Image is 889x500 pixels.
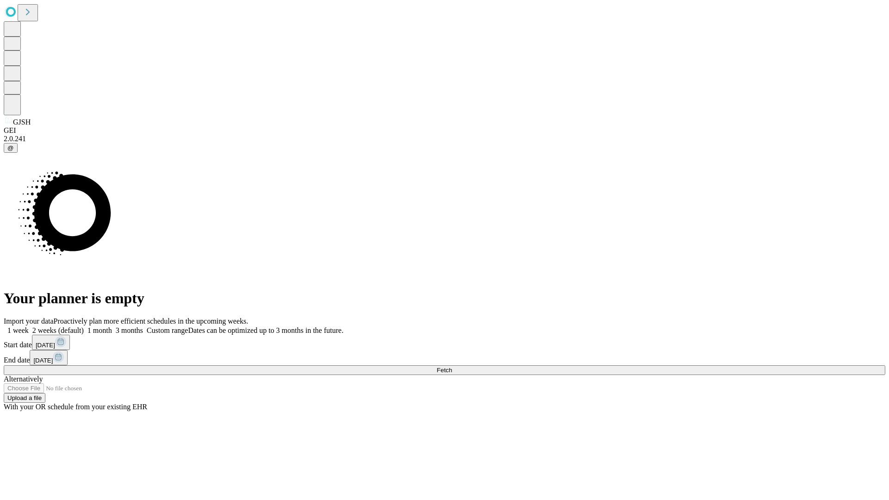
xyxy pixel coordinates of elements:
button: @ [4,143,18,153]
span: Alternatively [4,375,43,383]
button: [DATE] [32,335,70,350]
h1: Your planner is empty [4,290,885,307]
div: End date [4,350,885,365]
button: [DATE] [30,350,68,365]
button: Fetch [4,365,885,375]
span: Dates can be optimized up to 3 months in the future. [188,326,343,334]
span: 2 weeks (default) [32,326,84,334]
span: Fetch [437,367,452,374]
span: [DATE] [36,342,55,349]
span: 3 months [116,326,143,334]
span: 1 week [7,326,29,334]
span: GJSH [13,118,31,126]
span: Custom range [147,326,188,334]
span: Proactively plan more efficient schedules in the upcoming weeks. [54,317,248,325]
span: [DATE] [33,357,53,364]
div: 2.0.241 [4,135,885,143]
span: Import your data [4,317,54,325]
span: With your OR schedule from your existing EHR [4,403,147,411]
div: GEI [4,126,885,135]
span: @ [7,144,14,151]
button: Upload a file [4,393,45,403]
div: Start date [4,335,885,350]
span: 1 month [88,326,112,334]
